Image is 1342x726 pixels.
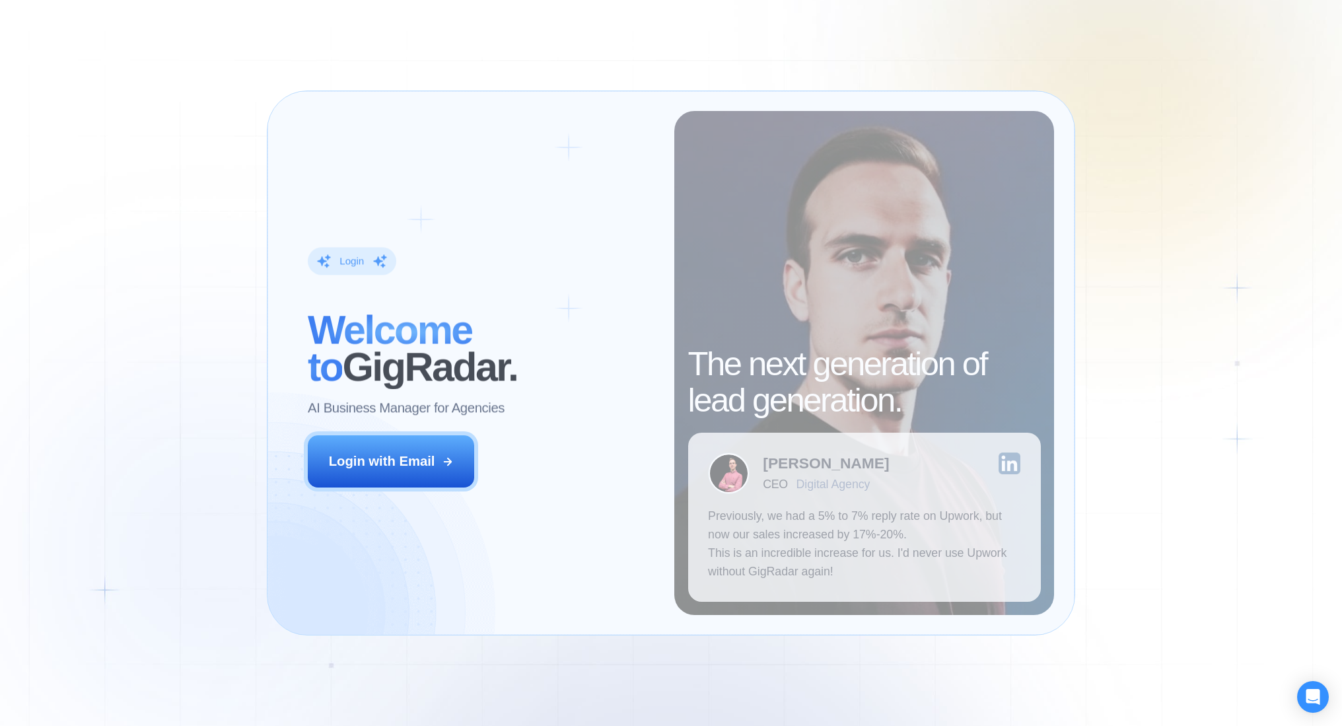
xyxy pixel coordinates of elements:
[763,456,889,471] div: [PERSON_NAME]
[763,478,787,491] div: CEO
[708,507,1020,581] p: Previously, we had a 5% to 7% reply rate on Upwork, but now our sales increased by 17%-20%. This ...
[1297,681,1329,713] div: Open Intercom Messenger
[329,453,435,471] div: Login with Email
[688,345,1041,419] h2: The next generation of lead generation.
[308,399,505,417] p: AI Business Manager for Agencies
[308,312,654,386] h2: ‍ GigRadar.
[340,254,365,268] div: Login
[796,478,870,491] div: Digital Agency
[308,435,474,488] button: Login with Email
[308,307,472,389] span: Welcome to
